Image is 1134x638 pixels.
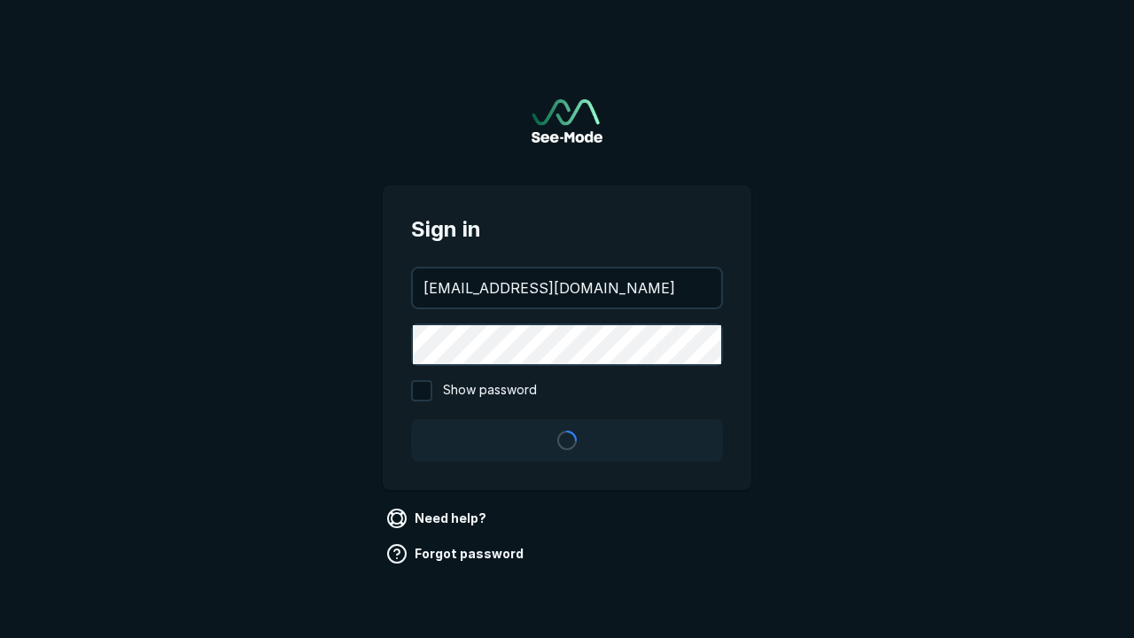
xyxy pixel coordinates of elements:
a: Go to sign in [532,99,602,143]
span: Show password [443,380,537,401]
a: Forgot password [383,540,531,568]
input: your@email.com [413,268,721,307]
span: Sign in [411,214,723,245]
a: Need help? [383,504,493,533]
img: See-Mode Logo [532,99,602,143]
